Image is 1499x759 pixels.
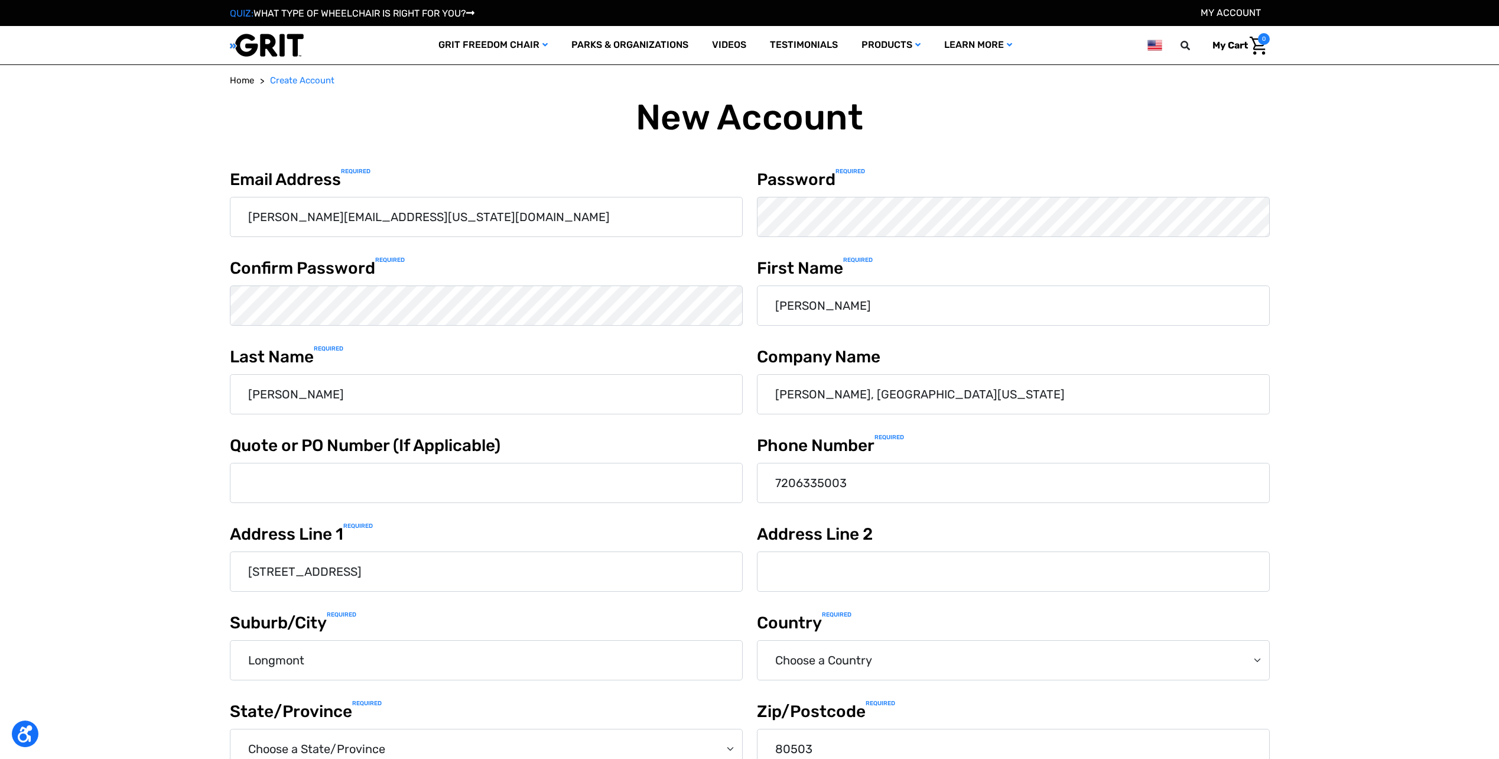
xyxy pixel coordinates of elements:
[757,699,1270,724] label: Zip/Postcode
[1204,33,1270,58] a: Cart with 0 items
[700,26,758,64] a: Videos
[427,26,560,64] a: GRIT Freedom Chair
[843,257,873,264] small: Required
[757,522,1270,547] label: Address Line 2
[1212,40,1248,51] span: My Cart
[230,33,304,57] img: GRIT All-Terrain Wheelchair and Mobility Equipment
[874,434,904,441] small: Required
[230,8,253,19] span: QUIZ:
[757,611,1270,635] label: Country
[230,167,743,192] label: Email Address
[758,26,850,64] a: Testimonials
[1186,33,1204,58] input: Search
[230,96,1270,139] h1: New Account
[230,699,743,724] label: State/Province
[1147,38,1162,53] img: us.png
[866,700,895,707] small: Required
[230,522,743,547] label: Address Line 1
[352,700,382,707] small: Required
[822,611,851,618] small: Required
[932,26,1024,64] a: Learn More
[850,26,932,64] a: Products
[230,74,1270,87] nav: Breadcrumb
[835,168,865,175] small: Required
[560,26,700,64] a: Parks & Organizations
[757,256,1270,281] label: First Name
[1201,7,1261,18] a: Account
[230,74,254,87] a: Home
[230,8,474,19] a: QUIZ:WHAT TYPE OF WHEELCHAIR IS RIGHT FOR YOU?
[375,257,405,264] small: Required
[327,611,356,618] small: Required
[341,168,370,175] small: Required
[230,611,743,635] label: Suburb/City
[270,75,334,86] span: Create Account
[230,75,254,86] span: Home
[230,345,743,369] label: Last Name
[343,523,373,530] small: Required
[230,433,743,458] label: Quote or PO Number (If Applicable)
[757,345,1270,369] label: Company Name
[757,167,1270,192] label: Password
[1258,33,1270,45] span: 0
[1250,37,1267,55] img: Cart
[314,345,343,352] small: Required
[757,433,1270,458] label: Phone Number
[270,74,334,87] a: Create Account
[230,256,743,281] label: Confirm Password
